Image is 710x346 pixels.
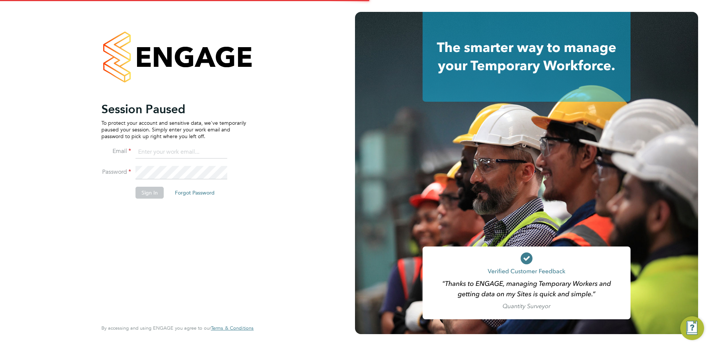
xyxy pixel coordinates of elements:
span: By accessing and using ENGAGE you agree to our [101,325,254,331]
button: Engage Resource Center [680,316,704,340]
p: To protect your account and sensitive data, we've temporarily paused your session. Simply enter y... [101,120,246,140]
input: Enter your work email... [136,146,227,159]
label: Email [101,147,131,155]
a: Terms & Conditions [211,325,254,331]
button: Sign In [136,187,164,199]
button: Forgot Password [169,187,221,199]
h2: Session Paused [101,102,246,117]
label: Password [101,168,131,176]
